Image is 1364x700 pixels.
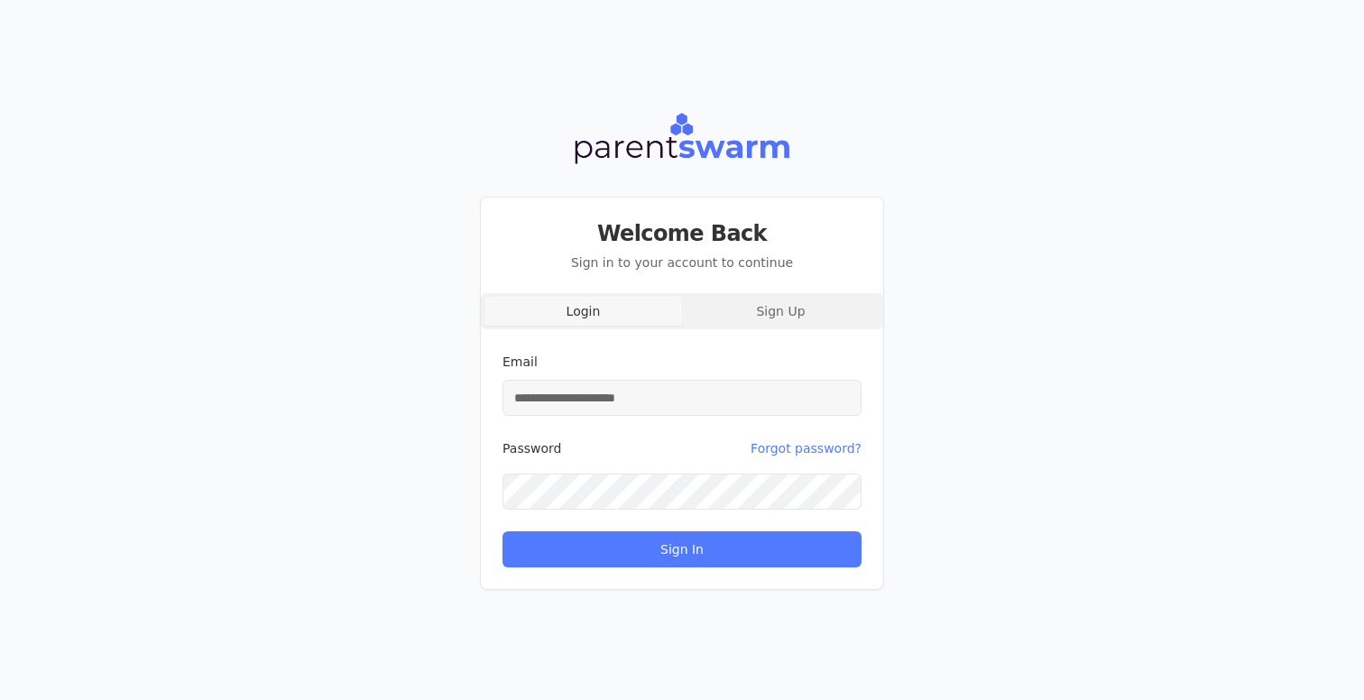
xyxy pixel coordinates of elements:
[502,442,561,455] label: Password
[682,297,880,326] button: Sign Up
[502,355,538,369] label: Email
[573,110,791,168] img: Parentswarm
[502,531,862,567] button: Sign In
[502,253,862,272] p: Sign in to your account to continue
[751,430,862,466] button: Forgot password?
[502,219,862,248] h3: Welcome Back
[484,297,682,326] button: Login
